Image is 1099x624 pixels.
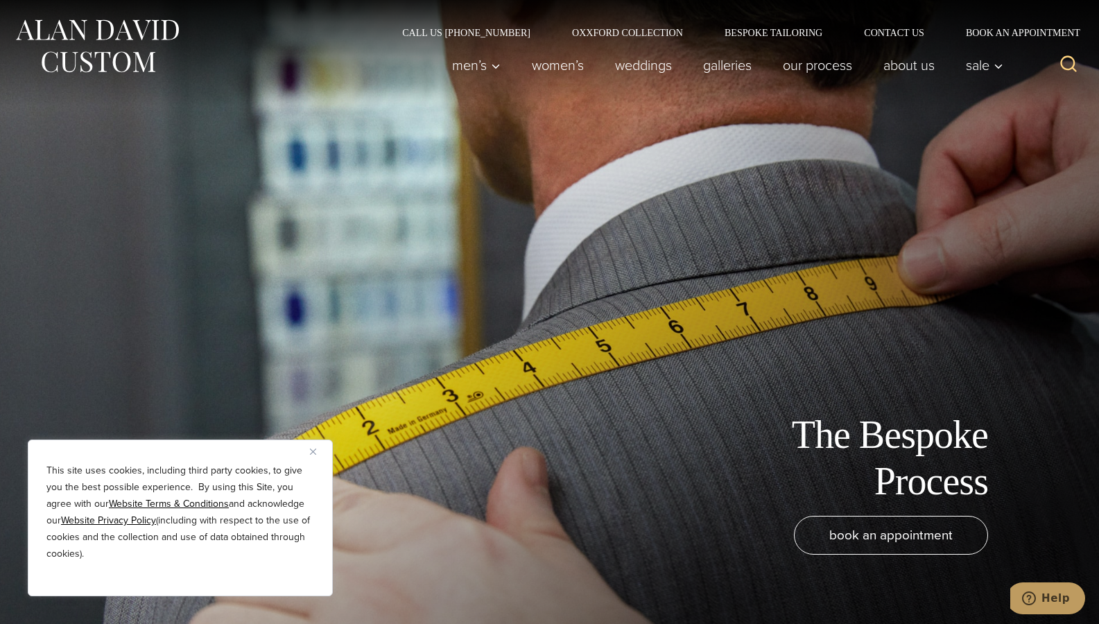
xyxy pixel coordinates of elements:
a: Galleries [688,51,768,79]
h1: The Bespoke Process [676,412,988,505]
p: This site uses cookies, including third party cookies, to give you the best possible experience. ... [46,462,314,562]
a: About Us [868,51,951,79]
a: Women’s [517,51,600,79]
img: Close [310,449,316,455]
span: book an appointment [829,525,953,545]
button: View Search Form [1052,49,1085,82]
a: Book an Appointment [945,28,1085,37]
a: Our Process [768,51,868,79]
button: Men’s sub menu toggle [437,51,517,79]
a: Bespoke Tailoring [704,28,843,37]
button: Close [310,443,327,460]
a: Website Privacy Policy [61,513,156,528]
img: Alan David Custom [14,15,180,77]
a: Oxxford Collection [551,28,704,37]
a: Call Us [PHONE_NUMBER] [381,28,551,37]
a: book an appointment [794,516,988,555]
a: weddings [600,51,688,79]
iframe: Opens a widget where you can chat to one of our agents [1010,582,1085,617]
nav: Secondary Navigation [381,28,1085,37]
button: Sale sub menu toggle [951,51,1011,79]
a: Website Terms & Conditions [109,496,229,511]
a: Contact Us [843,28,945,37]
nav: Primary Navigation [437,51,1011,79]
